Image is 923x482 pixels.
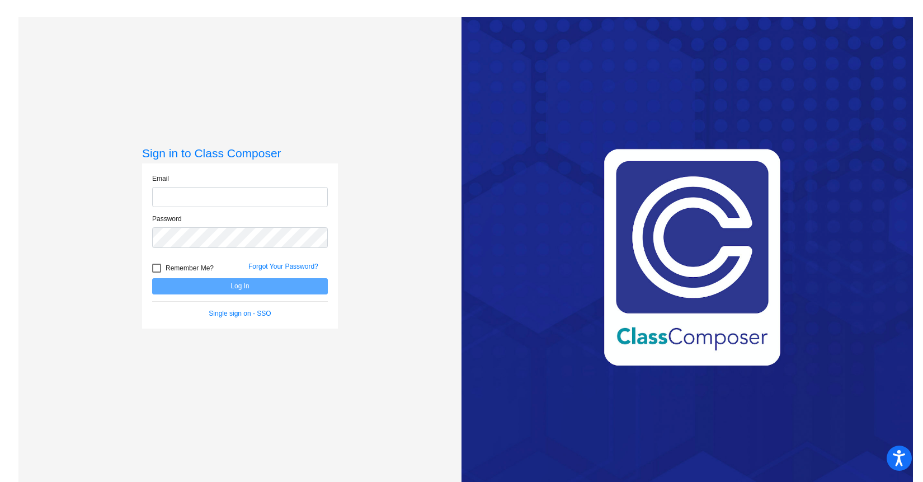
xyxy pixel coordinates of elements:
a: Single sign on - SSO [209,310,271,317]
a: Forgot Your Password? [248,263,318,270]
span: Remember Me? [166,261,214,275]
label: Password [152,214,182,224]
h3: Sign in to Class Composer [142,146,338,160]
button: Log In [152,278,328,294]
label: Email [152,174,169,184]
